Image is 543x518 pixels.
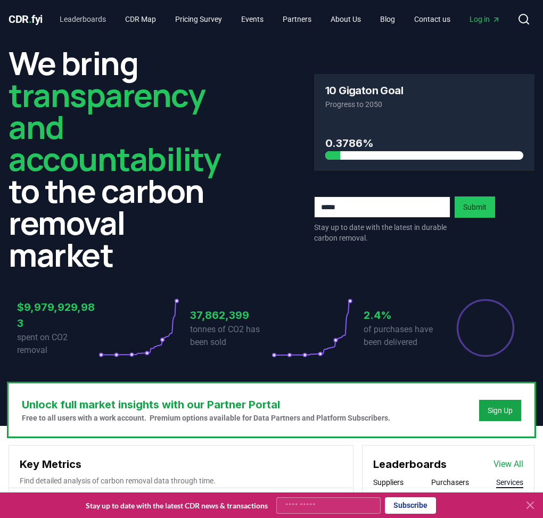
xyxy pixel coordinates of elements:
[117,10,164,29] a: CDR Map
[22,397,390,413] h3: Unlock full market insights with our Partner Portal
[479,400,521,421] button: Sign Up
[233,10,272,29] a: Events
[325,99,523,110] p: Progress to 2050
[406,10,459,29] a: Contact us
[373,456,447,472] h3: Leaderboards
[17,331,98,357] p: spent on CO2 removal
[190,307,271,323] h3: 37,862,399
[493,458,523,471] a: View All
[322,10,369,29] a: About Us
[167,10,231,29] a: Pricing Survey
[9,13,43,26] span: CDR fyi
[325,85,403,96] h3: 10 Gigaton Goal
[17,299,98,331] h3: $9,979,929,983
[470,14,500,24] span: Log in
[51,10,404,29] nav: Main
[51,10,114,29] a: Leaderboards
[9,73,220,180] span: transparency and accountability
[372,10,404,29] a: Blog
[190,323,271,349] p: tonnes of CO2 has been sold
[364,307,445,323] h3: 2.4%
[20,475,342,486] p: Find detailed analysis of carbon removal data through time.
[22,413,390,423] p: Free to all users with a work account. Premium options available for Data Partners and Platform S...
[496,477,523,488] button: Services
[406,10,509,29] nav: Main
[431,477,469,488] button: Purchasers
[9,47,229,270] h2: We bring to the carbon removal market
[364,323,445,349] p: of purchases have been delivered
[20,456,342,472] h3: Key Metrics
[488,405,513,416] a: Sign Up
[373,477,404,488] button: Suppliers
[325,135,523,151] h3: 0.3786%
[29,13,32,26] span: .
[274,10,320,29] a: Partners
[314,222,450,243] p: Stay up to date with the latest in durable carbon removal.
[461,10,509,29] a: Log in
[455,196,495,218] button: Submit
[9,12,43,27] a: CDR.fyi
[456,298,515,358] div: Percentage of sales delivered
